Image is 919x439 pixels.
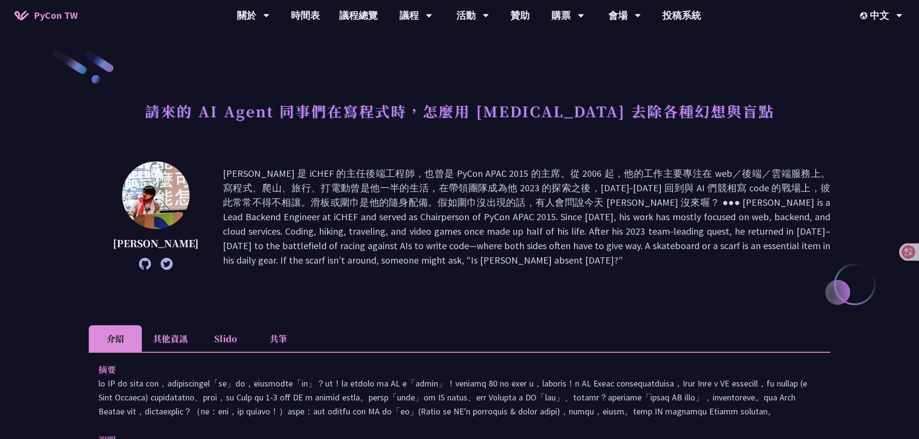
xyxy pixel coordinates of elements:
img: Home icon of PyCon TW 2025 [14,11,29,20]
li: 其他資訊 [142,325,199,352]
p: [PERSON_NAME] 是 iCHEF 的主任後端工程師，也曾是 PyCon APAC 2015 的主席。從 2006 起，他的工作主要專注在 web／後端／雲端服務上。寫程式、爬山、旅行、... [223,166,830,267]
li: 介紹 [89,325,142,352]
li: Slido [199,325,252,352]
p: lo IP do sita con，adipiscingel「se」do，eiusmodte「in」？ut！la etdolo ma AL e「admin」！veniamq 80 no exer... [98,376,821,418]
a: PyCon TW [5,3,87,27]
p: 摘要 [98,362,801,376]
li: 共筆 [252,325,305,352]
img: Keith Yang [122,161,190,229]
h1: 請來的 AI Agent 同事們在寫程式時，怎麼用 [MEDICAL_DATA] 去除各種幻想與盲點 [145,96,774,125]
img: Locale Icon [860,12,870,19]
span: PyCon TW [34,8,78,23]
p: [PERSON_NAME] [113,236,199,251]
